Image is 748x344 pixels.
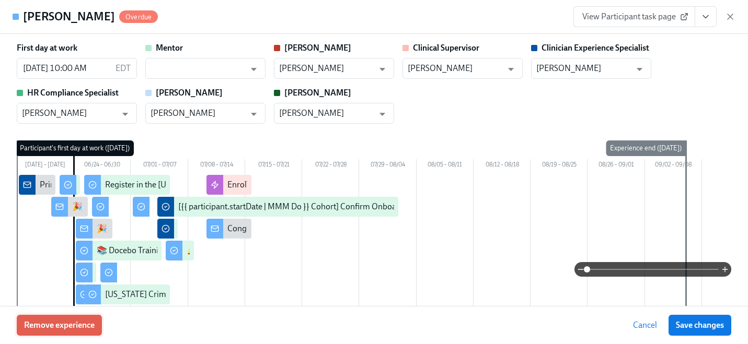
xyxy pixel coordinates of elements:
[17,42,77,54] label: First day at work
[284,88,351,98] strong: [PERSON_NAME]
[187,245,318,256] div: 🔔 Onboarding Completion Meeting
[246,106,262,122] button: Open
[131,159,188,173] div: 07/01 – 07/07
[531,159,588,173] div: 08/19 – 08/25
[227,223,388,234] div: Congratulations on Completing Onboarding!
[413,43,479,53] strong: Clinical Supervisor
[582,11,686,22] span: View Participant task page
[302,159,359,173] div: 07/22 – 07/28
[105,289,238,300] div: [US_STATE] Criminal History Affidavit
[119,13,158,21] span: Overdue
[374,61,390,77] button: Open
[178,201,457,212] div: [{{ participant.startDate | MMM Do }} Cohort] Confirm Onboarding Completed
[645,159,702,173] div: 09/02 – 09/08
[284,43,351,53] strong: [PERSON_NAME]
[117,106,133,122] button: Open
[188,159,245,173] div: 07/08 – 07/14
[17,315,102,336] button: Remove experience
[16,140,134,156] div: Participant's first day at work ([DATE])
[246,61,262,77] button: Open
[105,179,266,191] div: Register in the [US_STATE] Fingerprint Portal
[669,315,731,336] button: Save changes
[227,179,357,191] div: Enroll in Milestone Email Experience
[156,43,183,53] strong: Mentor
[417,159,474,173] div: 08/05 – 08/11
[503,61,519,77] button: Open
[156,88,223,98] strong: [PERSON_NAME]
[626,315,664,336] button: Cancel
[23,9,115,25] h4: [PERSON_NAME]
[631,61,648,77] button: Open
[573,6,695,27] a: View Participant task page
[374,106,390,122] button: Open
[24,320,95,330] span: Remove experience
[40,179,162,191] div: Primary Therapists cleared to start
[633,320,657,330] span: Cancel
[74,159,131,173] div: 06/24 – 06/30
[97,245,199,256] div: 📚 Docebo Training Courses
[359,159,416,173] div: 07/29 – 08/04
[97,223,229,234] div: 🎉 Happy First Day at Charlie Health!
[245,159,302,173] div: 07/15 – 07/21
[72,201,182,212] div: 🎉 Welcome to Charlie Health!
[17,159,74,173] div: [DATE] – [DATE]
[542,43,649,53] strong: Clinician Experience Specialist
[695,6,717,27] button: View task page
[588,159,645,173] div: 08/26 – 09/01
[27,88,119,98] strong: HR Compliance Specialist
[116,63,131,74] p: EDT
[606,140,686,156] div: Experience end ([DATE])
[676,320,724,330] span: Save changes
[474,159,531,173] div: 08/12 – 08/18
